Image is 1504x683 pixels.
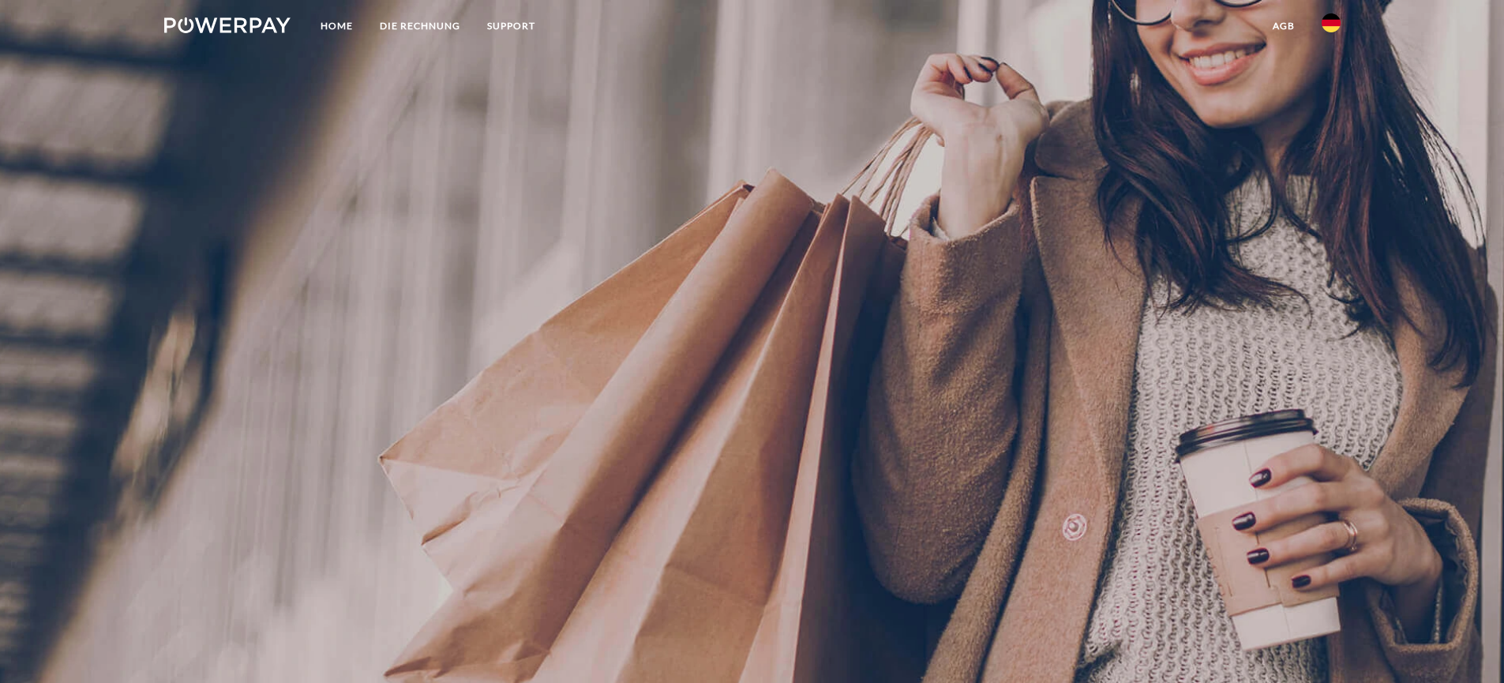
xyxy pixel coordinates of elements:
img: logo-powerpay-white.svg [164,17,291,33]
a: DIE RECHNUNG [366,12,474,40]
a: Home [307,12,366,40]
a: agb [1259,12,1308,40]
img: de [1322,13,1341,32]
a: SUPPORT [474,12,549,40]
